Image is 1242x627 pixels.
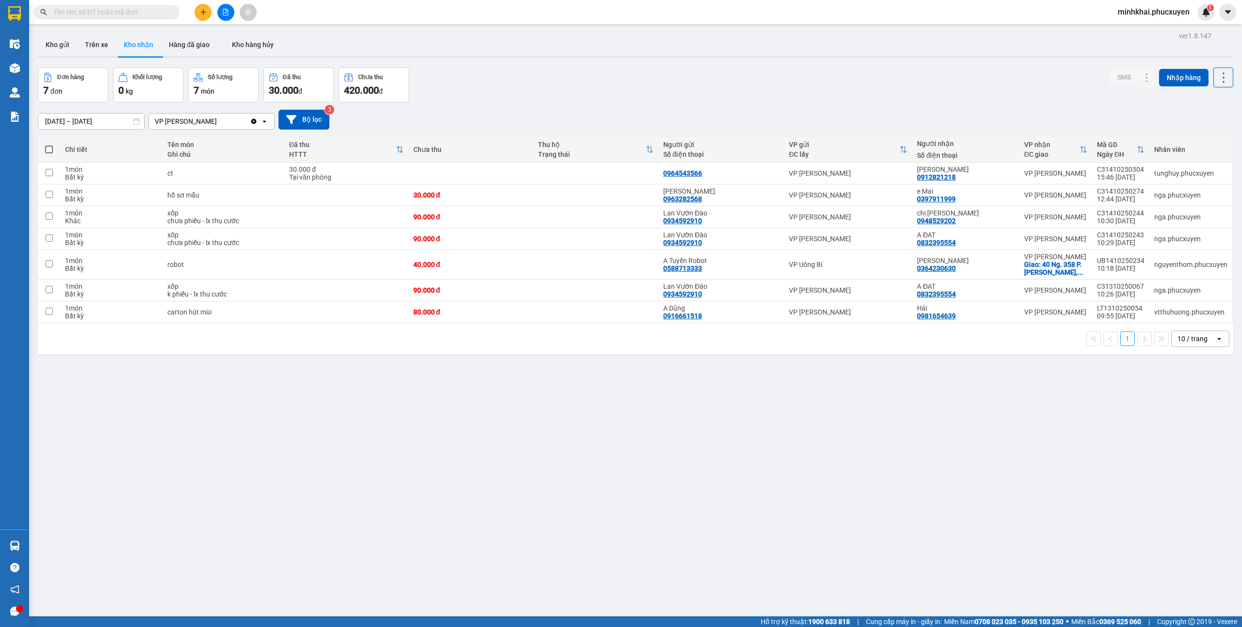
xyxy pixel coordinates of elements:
span: plus [200,9,207,16]
img: solution-icon [10,112,20,122]
div: Nhân viên [1154,146,1227,153]
span: đơn [50,87,63,95]
span: ... [1078,268,1083,276]
div: 0934592910 [663,290,702,298]
div: xốp [167,231,279,239]
button: Đơn hàng7đơn [38,67,108,102]
div: Bất kỳ [65,195,157,203]
button: aim [240,4,257,21]
button: Bộ lọc [278,110,329,130]
div: A ĐẠT [917,282,1014,290]
div: Tùng Hương [663,187,779,195]
div: A Tuyến Robot [663,257,779,264]
div: nga.phucxuyen [1154,235,1227,243]
div: VP [PERSON_NAME] [789,191,907,199]
sup: 3 [325,105,334,115]
div: A ĐẠT [917,231,1014,239]
div: nguyenthom.phucxuyen [1154,261,1227,268]
div: vtthuhuong.phucxuyen [1154,308,1227,316]
div: 0981654639 [917,312,956,320]
div: 0934592910 [663,239,702,247]
div: xốp [167,282,279,290]
div: Bất kỳ [65,173,157,181]
img: warehouse-icon [10,63,20,73]
div: VP gửi [789,141,899,148]
div: chưa phiếu - lx thu cước [167,217,279,225]
span: đ [298,87,302,95]
button: plus [195,4,212,21]
div: 12:44 [DATE] [1097,195,1144,203]
button: Khối lượng0kg [113,67,183,102]
div: nga.phucxuyen [1154,213,1227,221]
div: VP [PERSON_NAME] [1024,308,1087,316]
button: Đã thu30.000đ [263,67,334,102]
th: Toggle SortBy [533,137,658,163]
div: Hải [917,304,1014,312]
button: caret-down [1219,4,1236,21]
div: nga.phucxuyen [1154,191,1227,199]
div: ver 1.8.147 [1179,31,1211,41]
span: 420.000 [344,84,379,96]
div: 15:46 [DATE] [1097,173,1144,181]
div: ct [167,169,279,177]
div: 0948529202 [917,217,956,225]
div: 0832395554 [917,239,956,247]
div: VP [PERSON_NAME] [1024,253,1087,261]
div: Trạng thái [538,150,646,158]
div: 0934592910 [663,217,702,225]
div: tunghuy.phucxuyen [1154,169,1227,177]
div: Đã thu [283,74,301,81]
div: 30.000 đ [289,165,404,173]
div: 0912821218 [917,173,956,181]
div: 90.000 đ [413,213,529,221]
span: kg [126,87,133,95]
div: ĐC lấy [789,150,899,158]
div: Tại văn phòng [289,173,404,181]
th: Toggle SortBy [284,137,409,163]
th: Toggle SortBy [1019,137,1092,163]
div: 1 món [65,304,157,312]
div: VP [PERSON_NAME] [789,308,907,316]
img: icon-new-feature [1202,8,1210,16]
span: minhkhai.phucxuyen [1110,6,1197,18]
div: Chưa thu [413,146,529,153]
div: VP [PERSON_NAME] [789,213,907,221]
div: 1 món [65,257,157,264]
button: Kho gửi [38,33,77,56]
div: 0916661518 [663,312,702,320]
div: Bất kỳ [65,264,157,272]
div: Khối lượng [132,74,162,81]
div: VP [PERSON_NAME] [1024,169,1087,177]
div: Lan Vườn Đào [663,282,779,290]
img: logo-vxr [8,6,21,21]
button: Nhập hàng [1159,69,1209,86]
div: 1 món [65,209,157,217]
div: hồ sơ mẫu [167,191,279,199]
input: Tìm tên, số ĐT hoặc mã đơn [53,7,168,17]
div: Đơn hàng [57,74,84,81]
input: Select a date range. [38,114,144,129]
div: ĐC giao [1024,150,1079,158]
span: aim [245,9,251,16]
svg: open [1215,335,1223,343]
div: Khác [65,217,157,225]
div: HTTT [289,150,396,158]
div: VP [PERSON_NAME] [1024,213,1087,221]
span: | [857,616,859,627]
div: 10:29 [DATE] [1097,239,1144,247]
div: LT1310250054 [1097,304,1144,312]
th: Toggle SortBy [784,137,912,163]
strong: 0708 023 035 - 0935 103 250 [975,618,1063,626]
span: search [40,9,47,16]
div: VP [PERSON_NAME] [789,235,907,243]
div: VP [PERSON_NAME] [1024,286,1087,294]
div: 1 món [65,282,157,290]
div: VP [PERSON_NAME] [1024,235,1087,243]
div: 10:30 [DATE] [1097,217,1144,225]
div: 10:18 [DATE] [1097,264,1144,272]
div: e Mai [917,187,1014,195]
span: Cung cấp máy in - giấy in: [866,616,942,627]
div: C31410250274 [1097,187,1144,195]
div: robot [167,261,279,268]
span: Kho hàng hủy [232,41,274,49]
